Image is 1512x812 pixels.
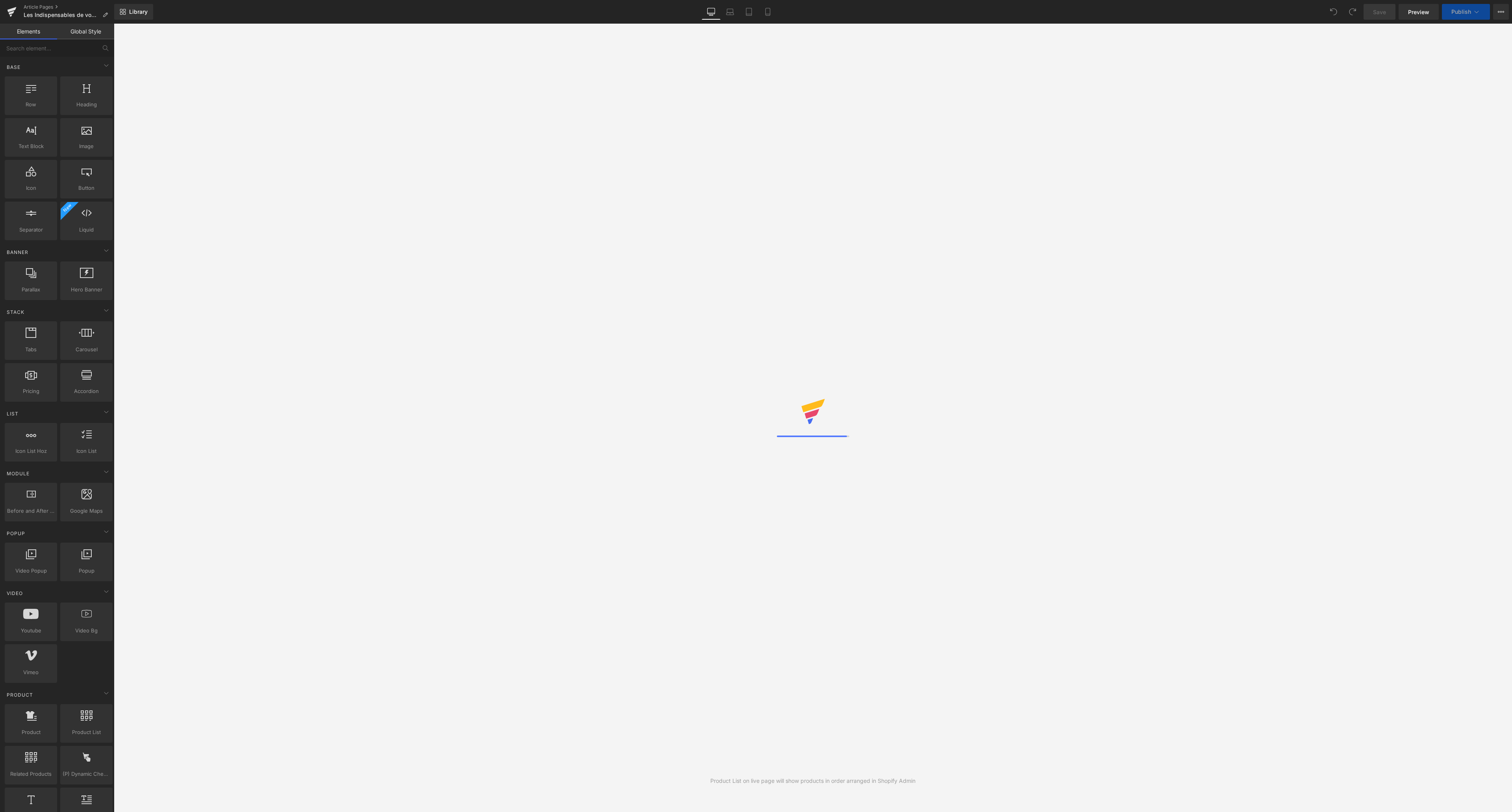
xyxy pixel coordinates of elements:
span: Icon List [63,447,110,455]
span: Publish [1451,9,1471,15]
span: Carousel [63,345,110,354]
span: List [6,410,19,417]
span: Video Bg [63,627,110,635]
span: Accordion [63,387,110,395]
span: (P) Dynamic Checkout Button [63,770,110,778]
button: Undo [1326,4,1342,20]
span: Base [6,63,21,71]
span: Tabs [7,345,55,354]
span: Video Popup [7,567,55,575]
span: Popup [6,530,26,537]
span: Button [63,184,110,192]
button: Redo [1345,4,1360,20]
div: Product List on live page will show products in order arranged in Shopify Admin [710,777,915,785]
a: Mobile [758,4,777,20]
span: Pricing [7,387,55,395]
span: Google Maps [63,507,110,515]
span: Separator [7,226,55,234]
span: Vimeo [7,668,55,677]
span: Product [6,691,34,699]
span: Product [7,728,55,736]
span: Liquid [63,226,110,234]
span: Parallax [7,285,55,294]
a: New Library [114,4,153,20]
button: More [1493,4,1509,20]
button: Publish [1442,4,1490,20]
span: Text Block [7,142,55,150]
a: Laptop [721,4,739,20]
span: Related Products [7,770,55,778]
span: Save [1373,8,1386,16]
span: Product List [63,728,110,736]
span: Icon [7,184,55,192]
span: Video [6,590,24,597]
span: Les Indispensables de vos looks rentrée 2025 [24,12,99,18]
span: Stack [6,308,25,316]
span: Heading [63,100,110,109]
span: Hero Banner [63,285,110,294]
span: Module [6,470,30,477]
a: Tablet [739,4,758,20]
span: Row [7,100,55,109]
span: Image [63,142,110,150]
a: Global Style [57,24,114,39]
span: Preview [1408,8,1429,16]
a: Desktop [702,4,721,20]
span: Banner [6,248,29,256]
span: Youtube [7,627,55,635]
a: Article Pages [24,4,114,10]
span: Library [129,8,148,15]
span: Before and After Images [7,507,55,515]
span: Icon List Hoz [7,447,55,455]
span: Popup [63,567,110,575]
a: Preview [1399,4,1439,20]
